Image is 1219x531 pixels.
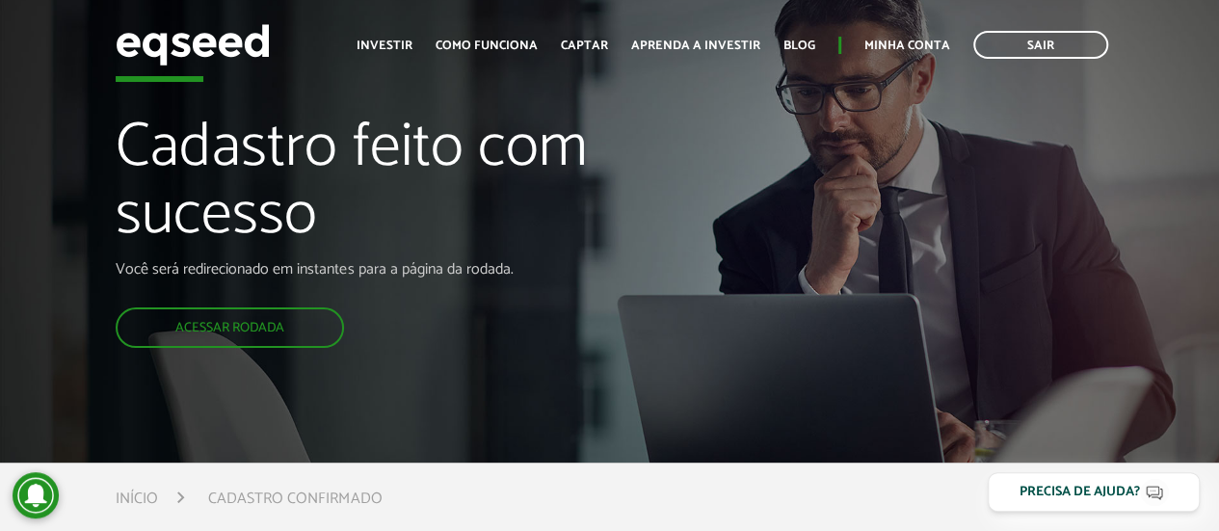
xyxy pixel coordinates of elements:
a: Início [116,491,158,507]
a: Sair [973,31,1108,59]
h1: Cadastro feito com sucesso [116,115,697,260]
a: Investir [357,40,412,52]
a: Como funciona [436,40,538,52]
a: Captar [561,40,608,52]
a: Aprenda a investir [631,40,760,52]
a: Acessar rodada [116,307,344,348]
li: Cadastro confirmado [208,486,382,512]
a: Minha conta [864,40,950,52]
a: Blog [783,40,815,52]
p: Você será redirecionado em instantes para a página da rodada. [116,260,697,279]
img: EqSeed [116,19,270,70]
